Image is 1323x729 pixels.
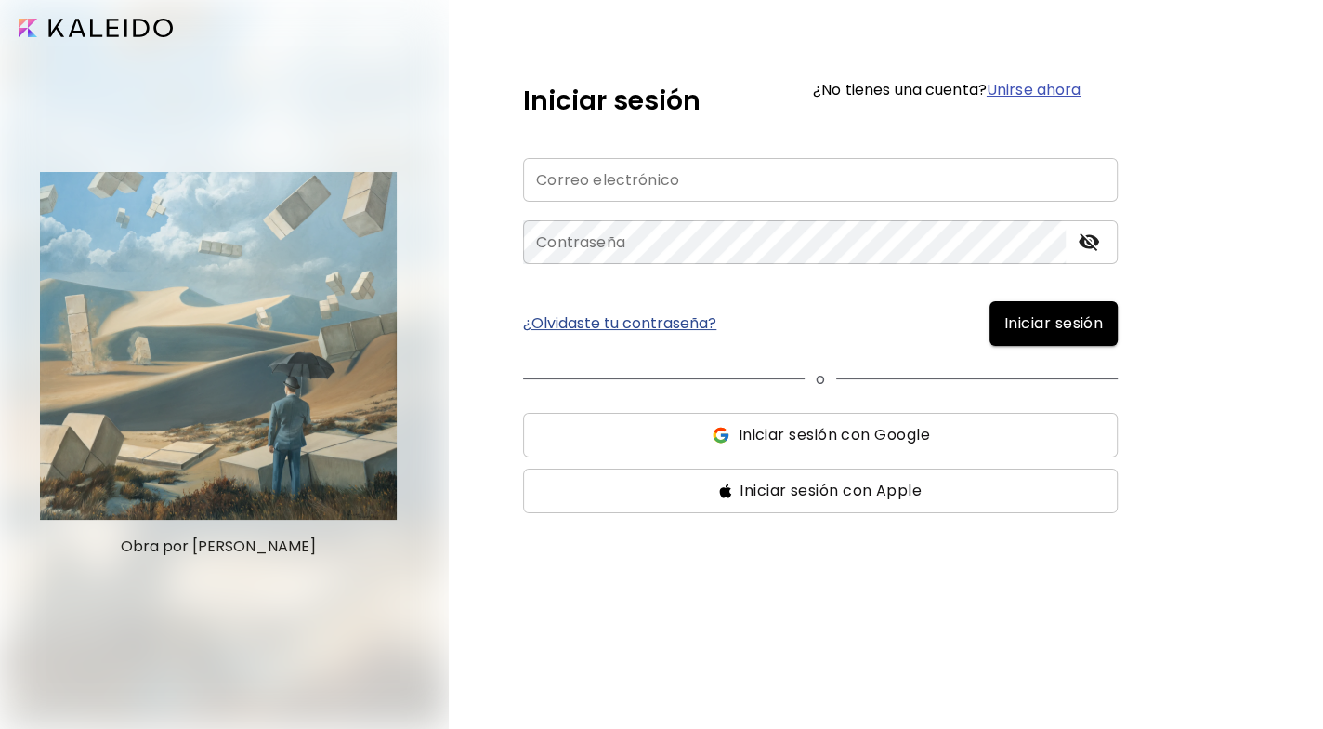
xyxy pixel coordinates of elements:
[523,469,1118,513] button: ssIniciar sesión con Apple
[523,316,716,331] a: ¿Olvidaste tu contraseña?
[740,480,922,502] span: Iniciar sesión con Apple
[816,368,825,391] p: o
[711,426,730,444] img: ss
[1004,312,1103,335] span: Iniciar sesión
[813,83,1081,98] h6: ¿No tienes una cuenta?
[989,301,1118,346] button: Iniciar sesión
[719,484,732,498] img: ss
[987,79,1081,100] a: Unirse ahora
[1073,226,1105,258] button: toggle password visibility
[738,424,929,446] span: Iniciar sesión con Google
[523,82,701,121] h5: Iniciar sesión
[523,413,1118,457] button: ssIniciar sesión con Google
